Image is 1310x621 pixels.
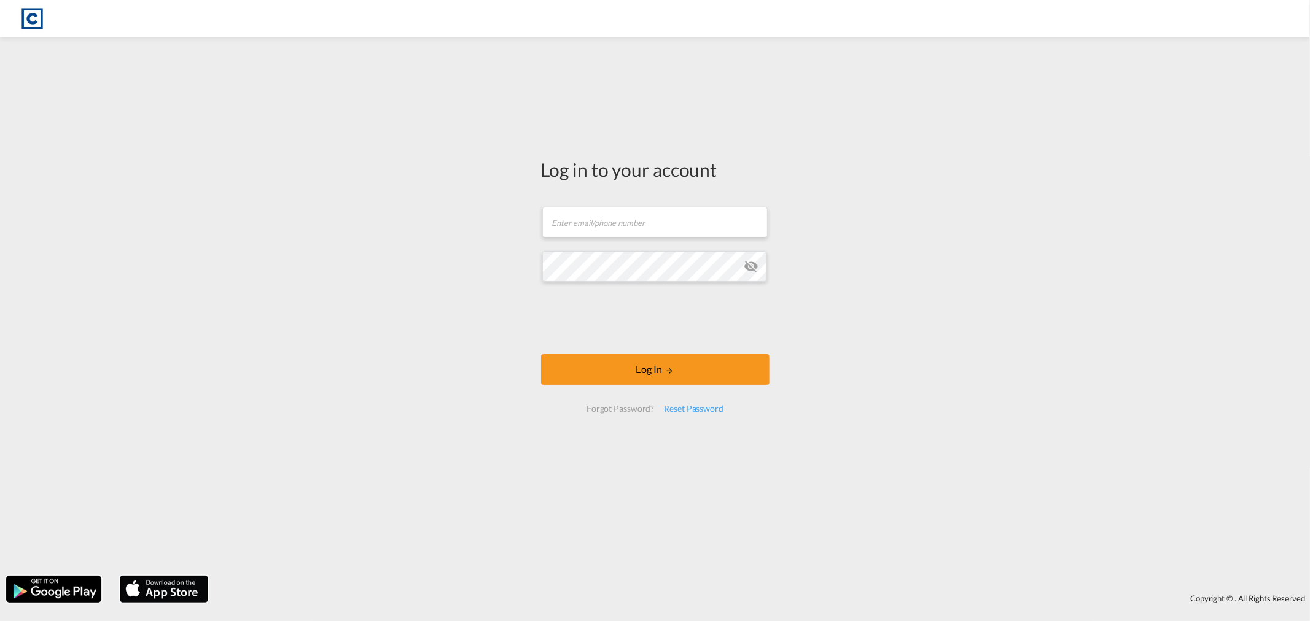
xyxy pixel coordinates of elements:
[119,574,209,604] img: apple.png
[541,354,770,385] button: LOGIN
[744,259,758,274] md-icon: icon-eye-off
[659,398,728,420] div: Reset Password
[214,588,1310,609] div: Copyright © . All Rights Reserved
[562,294,749,342] iframe: reCAPTCHA
[542,207,768,237] input: Enter email/phone number
[541,156,770,182] div: Log in to your account
[582,398,659,420] div: Forgot Password?
[18,5,46,33] img: 1fdb9190129311efbfaf67cbb4249bed.jpeg
[5,574,103,604] img: google.png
